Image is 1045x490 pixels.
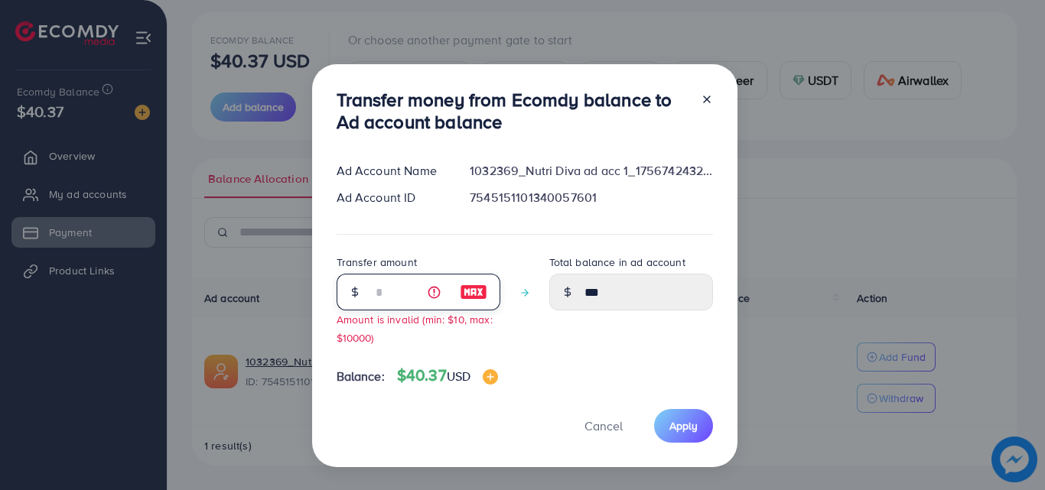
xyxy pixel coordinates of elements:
div: Ad Account Name [324,162,458,180]
span: Balance: [337,368,385,385]
h4: $40.37 [397,366,498,385]
span: USD [447,368,470,385]
label: Transfer amount [337,255,417,270]
label: Total balance in ad account [549,255,685,270]
div: 7545151101340057601 [457,189,724,206]
small: Amount is invalid (min: $10, max: $10000) [337,312,493,344]
button: Apply [654,409,713,442]
img: image [460,283,487,301]
div: Ad Account ID [324,189,458,206]
h3: Transfer money from Ecomdy balance to Ad account balance [337,89,689,133]
div: 1032369_Nutri Diva ad acc 1_1756742432079 [457,162,724,180]
span: Cancel [584,417,623,434]
img: image [483,369,498,385]
span: Apply [669,418,698,433]
button: Cancel [565,409,642,442]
